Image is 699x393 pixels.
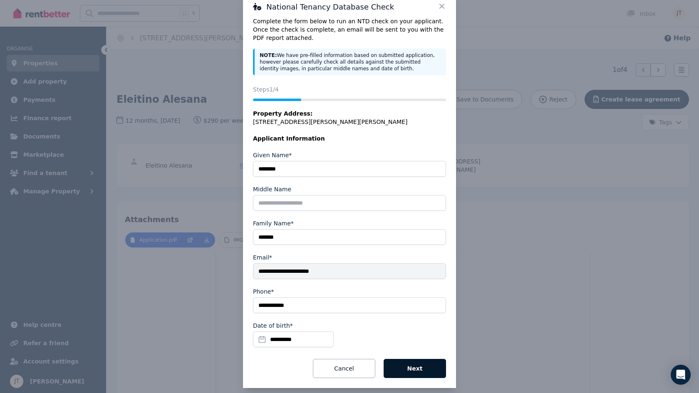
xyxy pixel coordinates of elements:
div: Open Intercom Messenger [671,365,691,385]
div: We have pre-filled information based on submitted application, however please carefully check all... [253,49,446,75]
label: Middle Name [253,185,291,193]
p: Complete the form below to run an NTD check on your applicant. Once the check is complete, an ema... [253,17,446,42]
span: [STREET_ADDRESS][PERSON_NAME][PERSON_NAME] [253,118,407,126]
legend: Applicant Information [253,134,446,143]
label: Given Name* [253,151,292,159]
label: Phone* [253,287,274,296]
label: Family Name* [253,219,294,227]
label: Date of birth* [253,321,293,330]
strong: NOTE: [260,52,277,58]
button: Next [384,359,446,378]
label: Email* [253,253,272,262]
button: Cancel [313,359,375,378]
span: Property Address: [253,110,312,117]
h3: National Tenancy Database Check [253,2,446,12]
p: Steps 1 /4 [253,85,446,94]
